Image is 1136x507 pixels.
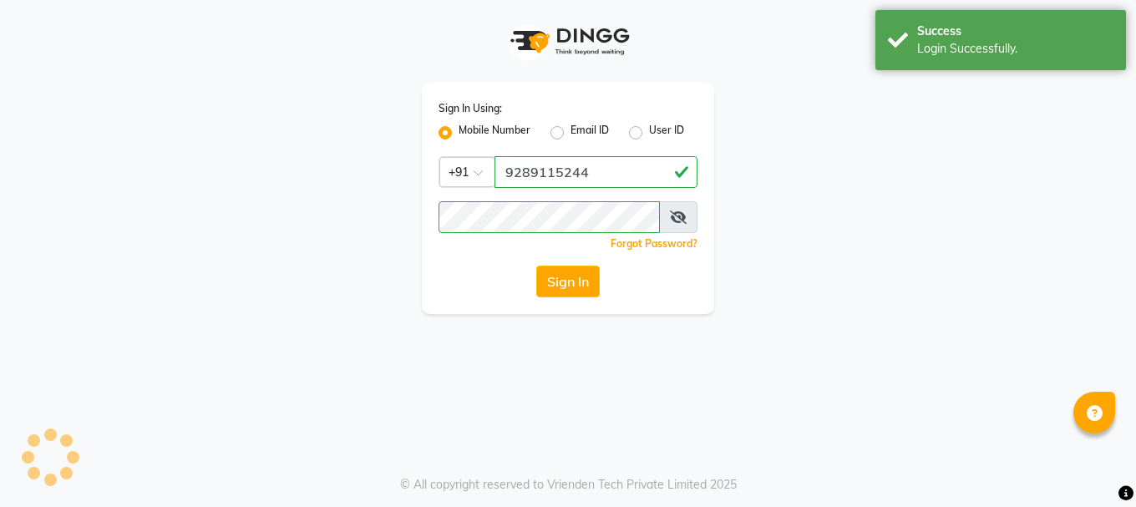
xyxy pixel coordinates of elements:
a: Forgot Password? [611,237,697,250]
input: Username [439,201,660,233]
div: Success [917,23,1113,40]
label: User ID [649,123,684,143]
img: logo1.svg [501,17,635,66]
label: Sign In Using: [439,101,502,116]
label: Mobile Number [459,123,530,143]
label: Email ID [571,123,609,143]
button: Sign In [536,266,600,297]
div: Login Successfully. [917,40,1113,58]
input: Username [494,156,697,188]
iframe: chat widget [1066,440,1119,490]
